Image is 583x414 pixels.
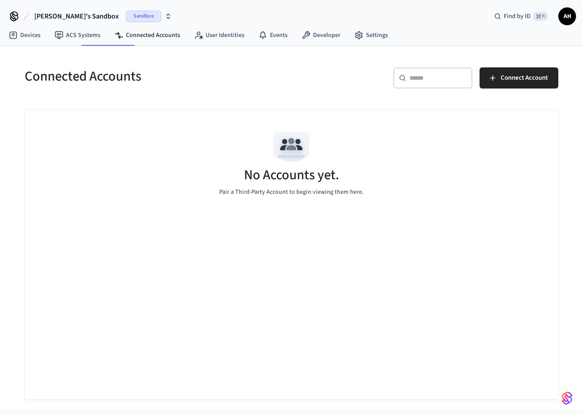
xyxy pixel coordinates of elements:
a: Developer [295,27,347,43]
h5: No Accounts yet. [244,166,339,184]
a: Settings [347,27,395,43]
span: Sandbox [126,11,161,22]
a: Events [251,27,295,43]
img: SeamLogoGradient.69752ec5.svg [562,391,572,405]
span: ⌘ K [533,12,548,21]
span: Connect Account [501,72,548,84]
button: Connect Account [480,67,558,89]
a: ACS Systems [48,27,107,43]
img: Team Empty State [272,127,311,167]
h5: Connected Accounts [25,67,286,85]
a: Devices [2,27,48,43]
span: AH [559,8,575,24]
button: AH [558,7,576,25]
span: Find by ID [504,12,531,21]
p: Pair a Third-Party Account to begin viewing them here. [219,188,364,197]
a: User Identities [187,27,251,43]
span: [PERSON_NAME]'s Sandbox [34,11,119,22]
div: Find by ID⌘ K [487,8,555,24]
a: Connected Accounts [107,27,187,43]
